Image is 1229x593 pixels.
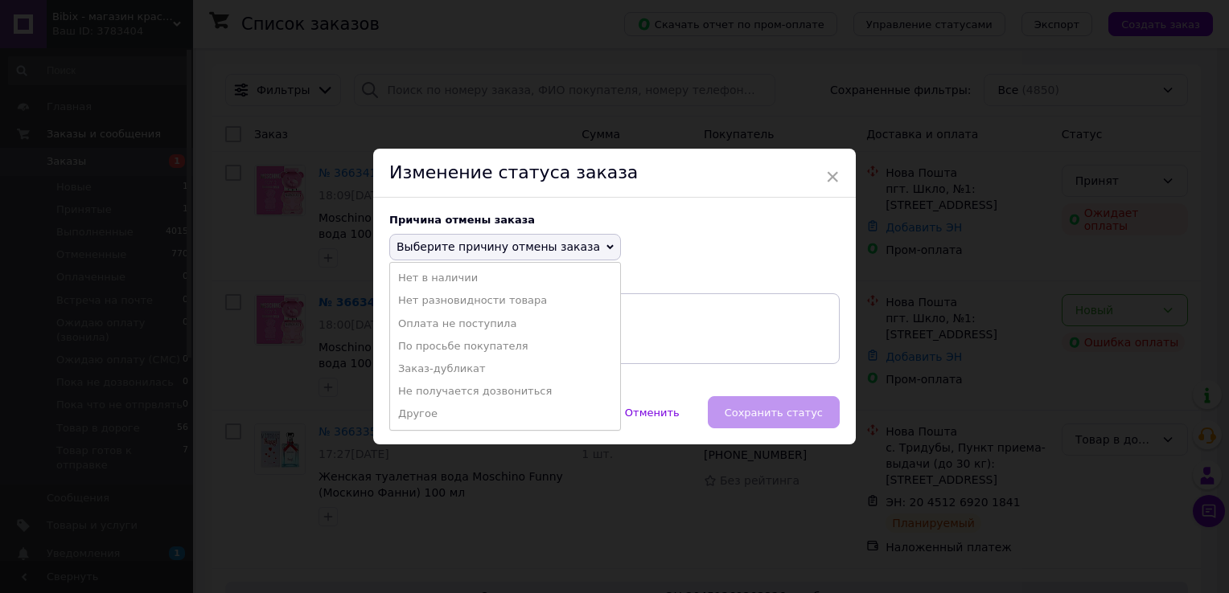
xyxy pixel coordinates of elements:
[373,149,856,198] div: Изменение статуса заказа
[825,163,840,190] span: ×
[389,214,840,226] div: Причина отмены заказа
[608,396,697,428] button: Отменить
[390,358,620,380] li: Заказ-дубликат
[390,313,620,335] li: Оплата не поступила
[625,407,680,419] span: Отменить
[397,240,600,253] span: Выберите причину отмены заказа
[390,403,620,425] li: Другое
[390,335,620,358] li: По просьбе покупателя
[390,380,620,403] li: Не получается дозвониться
[390,289,620,312] li: Нет разновидности товара
[390,267,620,289] li: Нет в наличии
